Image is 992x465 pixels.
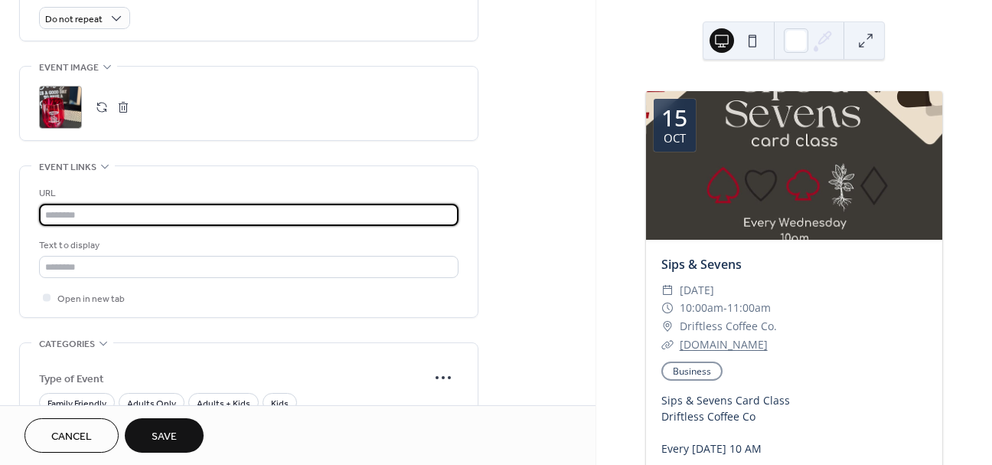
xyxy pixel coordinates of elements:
[271,396,289,412] span: Kids
[661,106,687,129] div: 15
[680,317,777,336] span: Driftless Coffee Co.
[57,291,125,307] span: Open in new tab
[47,396,106,412] span: Family Friendly
[45,11,103,28] span: Do not repeat
[197,396,250,412] span: Adults + Kids
[661,317,674,336] div: ​
[51,429,92,445] span: Cancel
[39,159,96,175] span: Event links
[152,429,177,445] span: Save
[661,336,674,354] div: ​
[39,336,95,352] span: Categories
[39,60,99,76] span: Event image
[727,299,771,317] span: 11:00am
[680,299,723,317] span: 10:00am
[24,418,119,453] button: Cancel
[127,396,176,412] span: Adults Only
[125,418,204,453] button: Save
[680,337,768,352] a: [DOMAIN_NAME]
[39,371,428,387] span: Type of Event
[680,281,714,300] span: [DATE]
[39,86,82,129] div: ;
[661,281,674,300] div: ​
[664,133,686,144] div: Oct
[661,256,742,273] a: Sips & Sevens
[723,299,727,317] span: -
[661,299,674,317] div: ​
[39,237,455,254] div: Text to display
[39,185,455,201] div: URL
